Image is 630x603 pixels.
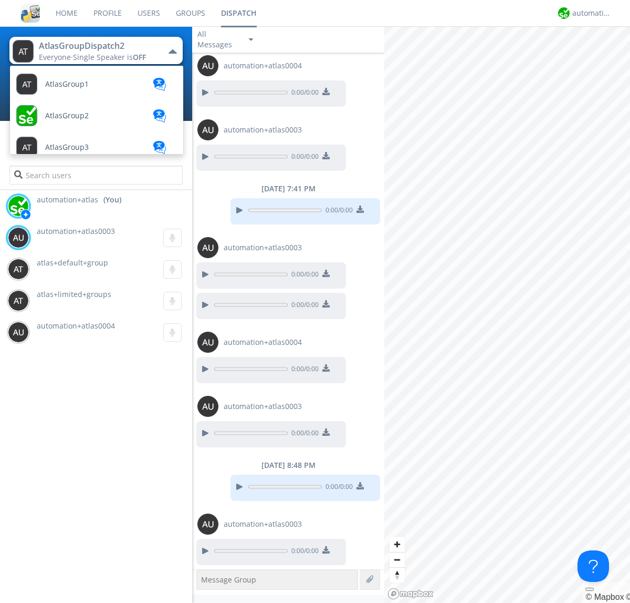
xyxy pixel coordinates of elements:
[249,38,253,41] img: caret-down-sm.svg
[9,37,182,64] button: AtlasGroupDispatch2Everyone·Single Speaker isOFF
[288,270,319,281] span: 0:00 / 0:00
[585,592,624,601] a: Mapbox
[152,78,167,91] img: translation-blue.svg
[37,226,115,236] span: automation+atlas0003
[8,227,29,248] img: 373638.png
[37,289,111,299] span: atlas+limited+groups
[322,482,353,494] span: 0:00 / 0:00
[197,119,218,140] img: 373638.png
[322,206,353,217] span: 0:00 / 0:00
[390,537,405,552] button: Zoom in
[45,112,89,120] span: AtlasGroup2
[152,141,167,154] img: translation-blue.svg
[197,396,218,417] img: 373638.png
[390,567,405,582] button: Reset bearing to north
[152,109,167,122] img: translation-blue.svg
[39,40,157,52] div: AtlasGroupDispatch2
[288,152,319,163] span: 0:00 / 0:00
[288,364,319,376] span: 0:00 / 0:00
[577,550,609,582] iframe: Toggle Customer Support
[197,237,218,258] img: 373638.png
[387,588,434,600] a: Mapbox logo
[192,460,384,471] div: [DATE] 8:48 PM
[21,4,40,23] img: cddb5a64eb264b2086981ab96f4c1ba7
[133,52,146,62] span: OFF
[288,428,319,440] span: 0:00 / 0:00
[192,183,384,194] div: [DATE] 7:41 PM
[224,242,302,253] span: automation+atlas0003
[224,401,302,412] span: automation+atlas0003
[390,552,405,567] button: Zoom out
[39,52,157,63] div: Everyone ·
[585,588,594,591] button: Toggle attribution
[288,88,319,99] span: 0:00 / 0:00
[37,195,98,205] span: automation+atlas
[224,125,302,135] span: automation+atlas0003
[197,332,218,353] img: 373638.png
[197,514,218,535] img: 373638.png
[288,546,319,558] span: 0:00 / 0:00
[322,152,330,159] img: download media button
[356,206,364,213] img: download media button
[224,60,302,71] span: automation+atlas0004
[356,482,364,489] img: download media button
[288,300,319,312] span: 0:00 / 0:00
[322,270,330,277] img: download media button
[8,259,29,280] img: 373638.png
[322,546,330,554] img: download media button
[37,258,108,268] span: atlas+default+group
[13,40,34,63] img: 373638.png
[197,29,239,50] div: All Messages
[322,364,330,372] img: download media button
[197,55,218,76] img: 373638.png
[224,337,302,348] span: automation+atlas0004
[103,195,121,205] div: (You)
[9,166,182,185] input: Search users
[45,80,89,88] span: AtlasGroup1
[322,300,330,308] img: download media button
[73,52,146,62] span: Single Speaker is
[8,196,29,217] img: d2d01cd9b4174d08988066c6d424eccd
[9,65,184,155] ul: AtlasGroupDispatch2Everyone·Single Speaker isOFF
[558,7,570,19] img: d2d01cd9b4174d08988066c6d424eccd
[224,519,302,529] span: automation+atlas0003
[8,290,29,311] img: 373638.png
[8,322,29,343] img: 373638.png
[322,88,330,95] img: download media button
[572,8,612,18] div: automation+atlas
[37,321,115,331] span: automation+atlas0004
[45,144,89,151] span: AtlasGroup3
[322,428,330,436] img: download media button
